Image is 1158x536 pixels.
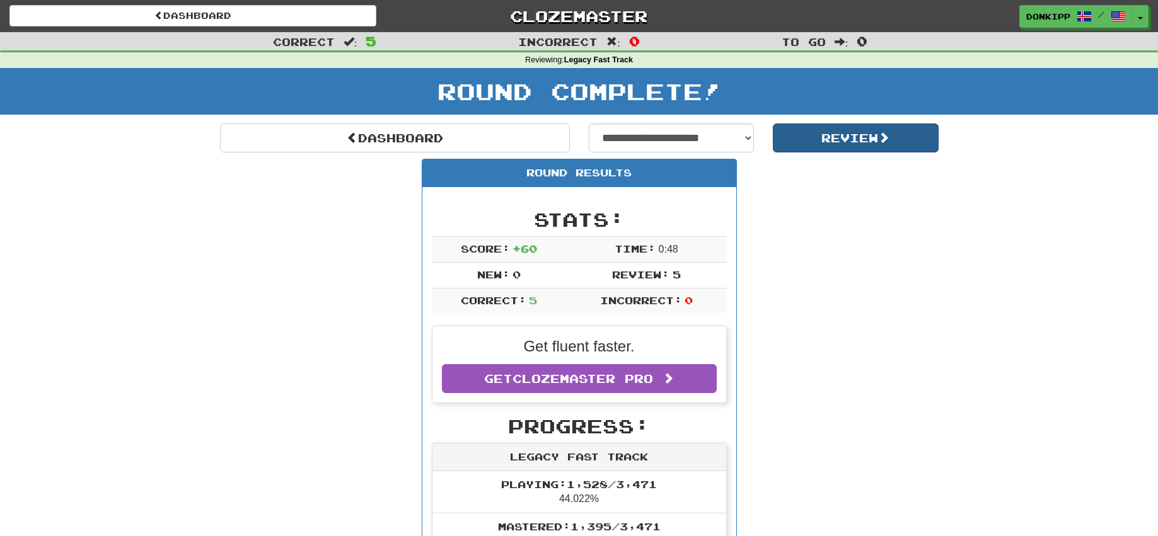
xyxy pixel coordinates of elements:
[432,471,726,514] li: 44.022%
[685,294,693,306] span: 0
[4,79,1154,104] h1: Round Complete!
[501,478,657,490] span: Playing: 1,528 / 3,471
[600,294,682,306] span: Incorrect:
[432,209,727,230] h2: Stats:
[477,268,510,280] span: New:
[564,55,633,64] strong: Legacy Fast Track
[529,294,537,306] span: 5
[1098,10,1104,19] span: /
[461,242,510,254] span: Score:
[512,268,521,280] span: 0
[857,33,867,48] span: 0
[629,33,640,48] span: 0
[442,336,717,357] p: Get fluent faster.
[366,33,376,48] span: 5
[9,5,376,26] a: Dashboard
[612,268,669,280] span: Review:
[1019,5,1133,28] a: donkipp /
[1026,11,1070,22] span: donkipp
[512,242,537,254] span: + 60
[461,294,526,306] span: Correct:
[673,268,681,280] span: 5
[432,443,726,471] div: Legacy Fast Track
[395,5,762,27] a: Clozemaster
[835,37,848,47] span: :
[615,242,656,254] span: Time:
[344,37,357,47] span: :
[606,37,620,47] span: :
[273,35,335,48] span: Correct
[422,159,736,187] div: Round Results
[220,123,570,152] a: Dashboard
[512,372,653,385] span: Clozemaster Pro
[659,244,678,254] span: 0 : 48
[782,35,826,48] span: To go
[442,364,717,393] a: GetClozemaster Pro
[498,520,661,532] span: Mastered: 1,395 / 3,471
[432,416,727,436] h2: Progress:
[773,123,939,152] button: Review
[518,35,598,48] span: Incorrect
